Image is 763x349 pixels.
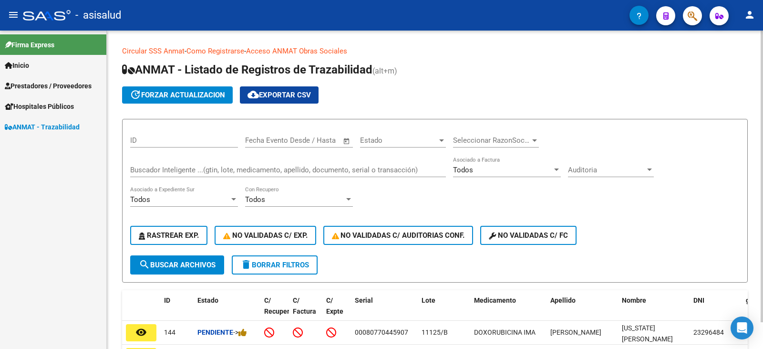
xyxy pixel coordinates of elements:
[247,91,311,99] span: Exportar CSV
[5,60,29,71] span: Inicio
[8,9,19,21] mat-icon: menu
[323,226,474,245] button: No Validadas c/ Auditorias Conf.
[489,231,568,240] span: No validadas c/ FC
[422,328,448,336] span: 11125/B
[351,290,418,332] datatable-header-cell: Serial
[474,296,516,304] span: Medicamento
[360,136,437,145] span: Estado
[550,296,576,304] span: Apellido
[122,86,233,104] button: forzar actualizacion
[164,296,170,304] span: ID
[731,317,753,339] div: Open Intercom Messenger
[546,290,618,332] datatable-header-cell: Apellido
[5,81,92,91] span: Prestadores / Proveedores
[293,296,316,315] span: C/ Factura
[233,328,247,336] span: ->
[480,226,577,245] button: No validadas c/ FC
[130,226,207,245] button: Rastrear Exp.
[246,47,347,55] a: Acceso ANMAT Obras Sociales
[130,91,225,99] span: forzar actualizacion
[5,101,74,112] span: Hospitales Públicos
[5,122,80,132] span: ANMAT - Trazabilidad
[122,63,372,76] span: ANMAT - Listado de Registros de Trazabilidad
[240,261,309,269] span: Borrar Filtros
[197,328,233,336] strong: Pendiente
[240,86,319,104] button: Exportar CSV
[164,328,175,336] span: 144
[341,136,352,147] button: Open calendar
[355,328,408,336] span: 00080770445907
[418,290,470,332] datatable-header-cell: Lote
[453,136,530,145] span: Seleccionar RazonSocial
[264,296,293,315] span: C/ Recupero
[453,166,473,174] span: Todos
[693,296,704,304] span: DNI
[186,47,244,55] a: Como Registrarse
[693,328,724,336] span: 23296484
[347,47,436,55] a: Documentacion trazabilidad
[135,327,147,338] mat-icon: remove_red_eye
[245,195,265,204] span: Todos
[139,231,199,240] span: Rastrear Exp.
[372,66,397,75] span: (alt+m)
[746,296,758,304] span: gtin
[130,89,141,100] mat-icon: update
[240,259,252,270] mat-icon: delete
[289,290,322,332] datatable-header-cell: C/ Factura
[122,46,748,56] p: - -
[122,47,185,55] a: Circular SSS Anmat
[474,328,536,336] span: DOXORUBICINA IMA
[130,255,224,275] button: Buscar Archivos
[232,255,318,275] button: Borrar Filtros
[215,226,316,245] button: No Validadas c/ Exp.
[622,296,646,304] span: Nombre
[326,296,343,315] span: C/ Expte
[247,89,259,100] mat-icon: cloud_download
[245,136,284,145] input: Fecha inicio
[618,290,690,332] datatable-header-cell: Nombre
[194,290,260,332] datatable-header-cell: Estado
[332,231,465,240] span: No Validadas c/ Auditorias Conf.
[160,290,194,332] datatable-header-cell: ID
[75,5,121,26] span: - asisalud
[690,290,742,332] datatable-header-cell: DNI
[292,136,339,145] input: Fecha fin
[568,166,645,174] span: Auditoria
[223,231,308,240] span: No Validadas c/ Exp.
[744,9,755,21] mat-icon: person
[422,296,435,304] span: Lote
[130,195,150,204] span: Todos
[322,290,351,332] datatable-header-cell: C/ Expte
[197,296,218,304] span: Estado
[139,259,150,270] mat-icon: search
[470,290,546,332] datatable-header-cell: Medicamento
[260,290,289,332] datatable-header-cell: C/ Recupero
[550,328,601,336] span: [PERSON_NAME]
[5,40,54,50] span: Firma Express
[355,296,373,304] span: Serial
[139,261,216,269] span: Buscar Archivos
[622,324,673,343] span: [US_STATE] [PERSON_NAME]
